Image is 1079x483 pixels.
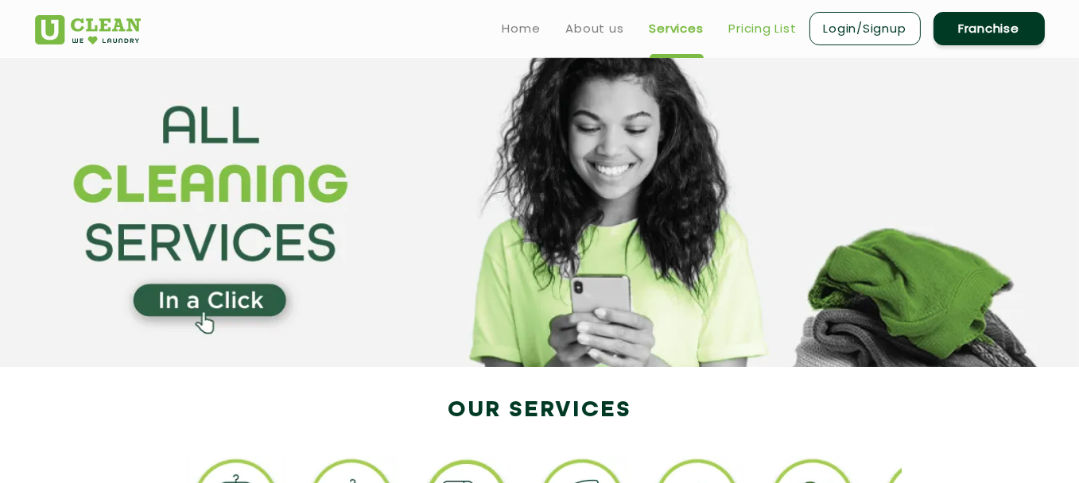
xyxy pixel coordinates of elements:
a: About us [566,19,624,38]
a: Login/Signup [809,12,921,45]
a: Pricing List [729,19,797,38]
a: Services [650,19,704,38]
a: Franchise [933,12,1045,45]
a: Home [503,19,541,38]
img: UClean Laundry and Dry Cleaning [35,15,141,44]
